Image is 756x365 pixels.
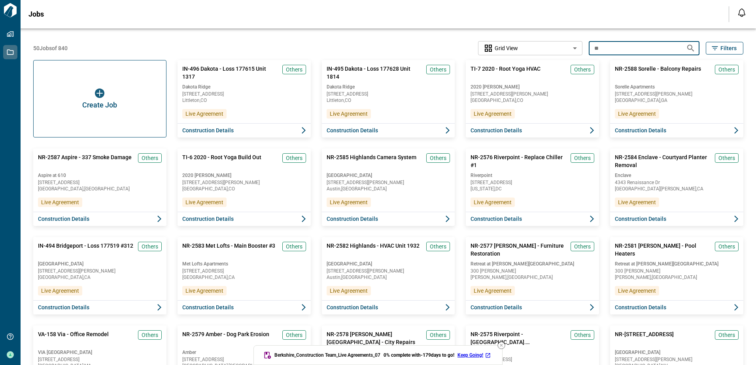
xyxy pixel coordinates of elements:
[327,180,450,185] span: [STREET_ADDRESS][PERSON_NAME]
[466,300,599,314] button: Construction Details
[615,349,739,356] span: [GEOGRAPHIC_DATA]
[38,242,133,258] span: IN-494 Bridgeport - Loss 177519 #312
[615,186,739,191] span: [GEOGRAPHIC_DATA][PERSON_NAME] , CA
[618,110,656,118] span: Live Agreement
[574,331,591,339] span: Others
[615,357,739,362] span: [STREET_ADDRESS][PERSON_NAME]
[327,242,420,258] span: NR-2582 Highlands - HVAC Unit 1932
[718,243,735,250] span: Others
[327,65,423,81] span: IN-495 Dakota - Loss 177628 Unit 1814
[574,243,591,250] span: Others
[718,66,735,73] span: Others
[683,40,699,56] button: Search jobs
[178,212,311,226] button: Construction Details
[615,215,666,223] span: Construction Details
[182,261,306,267] span: Met Lofts Apartments
[615,98,739,103] span: [GEOGRAPHIC_DATA] , GA
[185,198,223,206] span: Live Agreement
[182,242,275,258] span: NR-2583 Met Lofts - Main Booster #3
[471,275,594,280] span: [PERSON_NAME] , [GEOGRAPHIC_DATA]
[471,92,594,96] span: [STREET_ADDRESS][PERSON_NAME]
[615,84,739,90] span: Sorelle Apartments
[466,123,599,137] button: Construction Details
[471,261,594,267] span: Retreat at [PERSON_NAME][GEOGRAPHIC_DATA]
[33,300,166,314] button: Construction Details
[38,215,89,223] span: Construction Details
[718,154,735,162] span: Others
[178,300,311,314] button: Construction Details
[495,44,518,52] span: Grid View
[706,42,743,55] button: Filters
[471,330,567,346] span: NR-2575 Riverpoint - [GEOGRAPHIC_DATA]. [GEOGRAPHIC_DATA]
[615,261,739,267] span: Retreat at [PERSON_NAME][GEOGRAPHIC_DATA]
[615,269,739,273] span: 300 [PERSON_NAME]
[615,172,739,179] span: Enclave
[38,349,162,356] span: VIA [GEOGRAPHIC_DATA]
[142,154,158,162] span: Others
[430,331,446,339] span: Others
[615,275,739,280] span: [PERSON_NAME] , [GEOGRAPHIC_DATA]
[95,88,104,98] img: icon button
[615,303,666,311] span: Construction Details
[735,6,748,19] button: Open notification feed
[182,84,306,90] span: Dakota Ridge
[471,242,567,258] span: NR-2577 [PERSON_NAME] - Furniture Restoration
[38,180,162,185] span: [STREET_ADDRESS]
[327,330,423,346] span: NR-2578 [PERSON_NAME][GEOGRAPHIC_DATA] - City Repairs
[327,186,450,191] span: Austin , [GEOGRAPHIC_DATA]
[718,331,735,339] span: Others
[574,66,591,73] span: Others
[471,186,594,191] span: [US_STATE] , DC
[471,126,522,134] span: Construction Details
[286,66,302,73] span: Others
[38,357,162,362] span: [STREET_ADDRESS]
[185,287,223,295] span: Live Agreement
[457,352,493,358] a: Keep Going!
[286,154,302,162] span: Others
[615,126,666,134] span: Construction Details
[182,215,234,223] span: Construction Details
[182,357,306,362] span: [STREET_ADDRESS]
[182,98,306,103] span: Littleton , CO
[182,153,261,169] span: TI-6 2020 - Root Yoga Build Out
[615,65,701,81] span: NR-2588 Sorelle - Balcony Repairs
[618,287,656,295] span: Live Agreement
[327,126,378,134] span: Construction Details
[41,287,79,295] span: Live Agreement
[327,84,450,90] span: Dakota Ridge
[33,44,68,52] span: 50 Jobs of 840
[574,154,591,162] span: Others
[185,110,223,118] span: Live Agreement
[327,172,450,179] span: [GEOGRAPHIC_DATA]
[327,98,450,103] span: Littleton , CO
[610,300,743,314] button: Construction Details
[471,180,594,185] span: [STREET_ADDRESS]
[330,287,368,295] span: Live Agreement
[610,212,743,226] button: Construction Details
[327,215,378,223] span: Construction Details
[430,66,446,73] span: Others
[471,84,594,90] span: 2020 [PERSON_NAME]
[38,261,162,267] span: [GEOGRAPHIC_DATA]
[286,331,302,339] span: Others
[327,303,378,311] span: Construction Details
[471,153,567,169] span: NR-2576 Riverpoint - Replace Chiller #1
[38,172,162,179] span: Aspire at 610
[471,215,522,223] span: Construction Details
[474,287,512,295] span: Live Agreement
[38,275,162,280] span: [GEOGRAPHIC_DATA] , CA
[182,303,234,311] span: Construction Details
[38,269,162,273] span: [STREET_ADDRESS][PERSON_NAME]
[471,269,594,273] span: 300 [PERSON_NAME]
[471,172,594,179] span: Riverpoint
[38,330,109,346] span: VA-158 Via - Office Remodel
[430,154,446,162] span: Others
[615,330,674,346] span: NR-[STREET_ADDRESS]
[28,10,44,18] span: Jobs
[615,180,739,185] span: 4343 Renaissance Dr
[327,153,416,169] span: NR-2585 Highlands Camera System
[182,92,306,96] span: [STREET_ADDRESS]
[618,198,656,206] span: Live Agreement
[182,126,234,134] span: Construction Details
[471,303,522,311] span: Construction Details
